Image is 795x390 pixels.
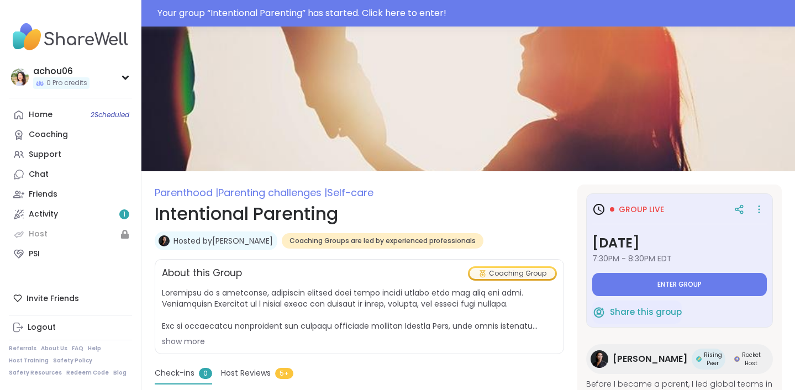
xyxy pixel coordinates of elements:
img: achou06 [11,68,29,86]
span: Parenthood | [155,186,218,199]
a: Referrals [9,345,36,352]
div: show more [162,336,557,347]
div: Host [29,229,48,240]
span: 0 Pro credits [46,78,87,88]
h1: Intentional Parenting [155,201,564,227]
div: Friends [29,189,57,200]
img: Natasha [591,350,608,368]
span: Parenting challenges | [218,186,327,199]
a: Activity1 [9,204,132,224]
a: Coaching [9,125,132,145]
span: Rocket Host [742,351,761,367]
a: Hosted by[PERSON_NAME] [173,235,273,246]
span: 7:30PM - 8:30PM EDT [592,253,767,264]
h3: [DATE] [592,233,767,253]
img: Natasha [159,235,170,246]
span: 2 Scheduled [91,110,129,119]
a: FAQ [72,345,83,352]
span: Group live [619,204,664,215]
img: ShareWell Logomark [592,305,606,319]
img: Rocket Host [734,356,740,362]
div: Logout [28,322,56,333]
span: Check-ins [155,367,194,379]
a: Host Training [9,357,49,365]
img: ShareWell Nav Logo [9,18,132,56]
a: Logout [9,318,132,338]
div: Coaching Group [470,268,555,279]
span: Loremipsu do s ametconse, adipiscin elitsed doei tempo incidi utlabo etdo mag aliq eni admi. Veni... [162,287,557,331]
span: Rising Peer [704,351,722,367]
div: Invite Friends [9,288,132,308]
a: Safety Policy [53,357,92,365]
span: 0 [199,368,212,379]
span: Self-care [327,186,373,199]
a: Host [9,224,132,244]
div: Chat [29,169,49,180]
span: 1 [123,210,125,219]
a: Chat [9,165,132,185]
a: Natasha[PERSON_NAME]Rising PeerRising PeerRocket HostRocket Host [586,344,773,374]
div: Home [29,109,52,120]
a: Safety Resources [9,369,62,377]
a: PSI [9,244,132,264]
a: Support [9,145,132,165]
h2: About this Group [162,266,242,281]
span: Coaching Groups are led by experienced professionals [289,236,476,245]
span: Host Reviews [221,367,271,379]
button: Share this group [592,301,682,324]
a: Blog [113,369,127,377]
span: 5+ [275,368,293,379]
a: Friends [9,185,132,204]
div: Your group “ Intentional Parenting ” has started. Click here to enter! [157,7,788,20]
a: Home2Scheduled [9,105,132,125]
a: Redeem Code [66,369,109,377]
a: Help [88,345,101,352]
div: Activity [29,209,58,220]
div: PSI [29,249,40,260]
span: Enter group [657,280,702,289]
span: [PERSON_NAME] [613,352,687,366]
button: Enter group [592,273,767,296]
div: Coaching [29,129,68,140]
span: Share this group [610,306,682,319]
img: Intentional Parenting cover image [141,27,795,171]
a: About Us [41,345,67,352]
img: Rising Peer [696,356,702,362]
div: achou06 [33,65,89,77]
div: Support [29,149,61,160]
